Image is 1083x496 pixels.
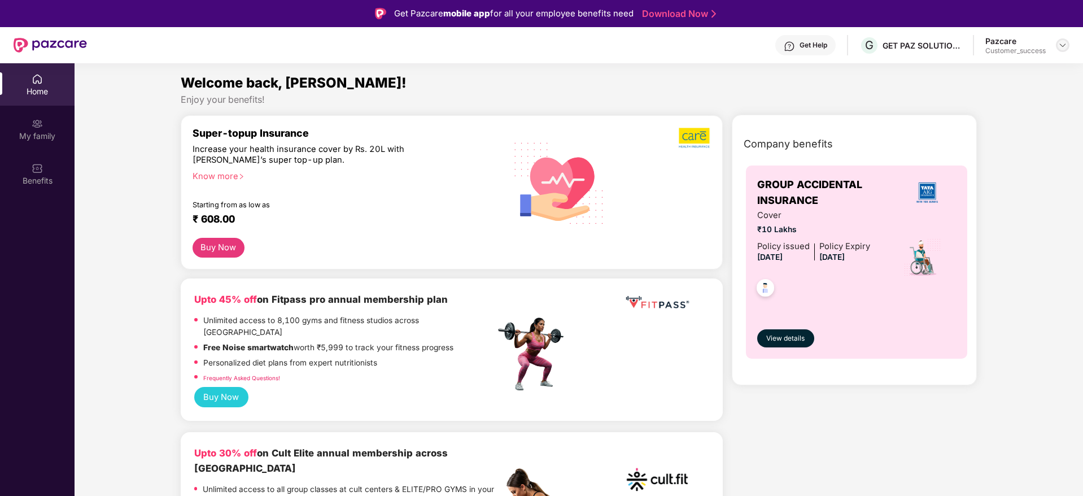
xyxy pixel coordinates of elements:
[203,343,294,352] strong: Free Noise smartwatch
[194,387,248,408] button: Buy Now
[757,240,810,253] div: Policy issued
[757,177,898,209] span: GROUP ACCIDENTAL INSURANCE
[800,41,827,50] div: Get Help
[193,144,446,166] div: Increase your health insurance cover by Rs. 20L with [PERSON_NAME]’s super top-up plan.
[203,375,280,381] a: Frequently Asked Questions!
[757,224,870,236] span: ₹10 Lakhs
[757,329,814,347] button: View details
[193,171,488,179] div: Know more
[757,253,783,262] span: [DATE]
[757,209,870,222] span: Cover
[193,238,244,258] button: Buy Now
[181,75,407,91] span: Welcome back, [PERSON_NAME]!
[194,294,257,305] b: Upto 45% off
[194,294,448,305] b: on Fitpass pro annual membership plan
[679,127,711,149] img: b5dec4f62d2307b9de63beb79f102df3.png
[375,8,386,19] img: Logo
[194,447,448,473] b: on Cult Elite annual membership across [GEOGRAPHIC_DATA]
[193,127,495,139] div: Super-topup Insurance
[238,173,244,180] span: right
[32,73,43,85] img: svg+xml;base64,PHN2ZyBpZD0iSG9tZSIgeG1sbnM9Imh0dHA6Ly93d3cudzMub3JnLzIwMDAvc3ZnIiB3aWR0aD0iMjAiIG...
[752,276,779,303] img: svg+xml;base64,PHN2ZyB4bWxucz0iaHR0cDovL3d3dy53My5vcmcvMjAwMC9zdmciIHdpZHRoPSI0OC45NDMiIGhlaWdodD...
[203,315,495,339] p: Unlimited access to 8,100 gyms and fitness studios across [GEOGRAPHIC_DATA]
[766,333,805,344] span: View details
[784,41,795,52] img: svg+xml;base64,PHN2ZyBpZD0iSGVscC0zMngzMiIgeG1sbnM9Imh0dHA6Ly93d3cudzMub3JnLzIwMDAvc3ZnIiB3aWR0aD...
[394,7,634,20] div: Get Pazcare for all your employee benefits need
[819,253,845,262] span: [DATE]
[1058,41,1067,50] img: svg+xml;base64,PHN2ZyBpZD0iRHJvcGRvd24tMzJ4MzIiIHhtbG5zPSJodHRwOi8vd3d3LnczLm9yZy8yMDAwL3N2ZyIgd2...
[883,40,962,51] div: GET PAZ SOLUTIONS PRIVATE LIMTED
[32,118,43,129] img: svg+xml;base64,PHN2ZyB3aWR0aD0iMjAiIGhlaWdodD0iMjAiIHZpZXdCb3g9IjAgMCAyMCAyMCIgZmlsbD0ibm9uZSIgeG...
[32,163,43,174] img: svg+xml;base64,PHN2ZyBpZD0iQmVuZWZpdHMiIHhtbG5zPSJodHRwOi8vd3d3LnczLm9yZy8yMDAwL3N2ZyIgd2lkdGg9Ij...
[711,8,716,20] img: Stroke
[14,38,87,53] img: New Pazcare Logo
[912,177,942,208] img: insurerLogo
[985,46,1046,55] div: Customer_success
[203,342,453,354] p: worth ₹5,999 to track your fitness progress
[443,8,490,19] strong: mobile app
[203,357,377,369] p: Personalized diet plans from expert nutritionists
[985,36,1046,46] div: Pazcare
[744,136,833,152] span: Company benefits
[194,447,257,459] b: Upto 30% off
[623,292,691,313] img: fppp.png
[903,238,942,277] img: icon
[495,315,574,394] img: fpp.png
[642,8,713,20] a: Download Now
[181,94,977,106] div: Enjoy your benefits!
[819,240,870,253] div: Policy Expiry
[193,213,484,227] div: ₹ 608.00
[193,201,447,208] div: Starting from as low as
[865,38,874,52] span: G
[505,128,613,237] img: svg+xml;base64,PHN2ZyB4bWxucz0iaHR0cDovL3d3dy53My5vcmcvMjAwMC9zdmciIHhtbG5zOnhsaW5rPSJodHRwOi8vd3...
